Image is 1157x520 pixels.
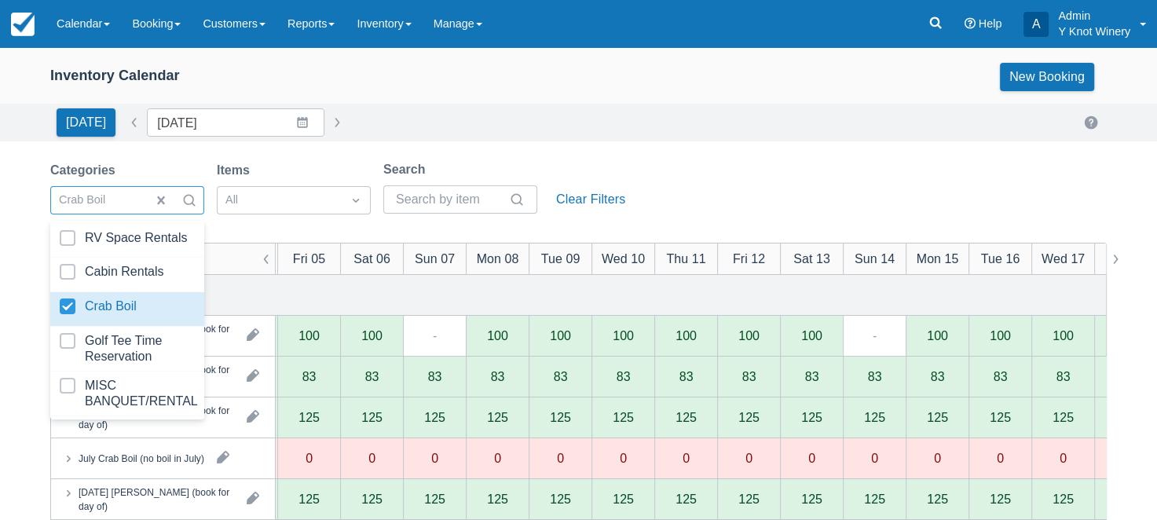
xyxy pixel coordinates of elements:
[487,411,508,423] div: 125
[79,485,234,513] div: [DATE] [PERSON_NAME] (book for day of)
[871,452,878,464] div: 0
[805,370,819,383] div: 83
[965,18,976,29] i: Help
[613,411,634,423] div: 125
[424,411,445,423] div: 125
[428,370,442,383] div: 83
[1056,370,1071,383] div: 83
[298,411,320,423] div: 125
[396,185,506,214] input: Search by item
[981,249,1020,268] div: Tue 16
[979,17,1002,30] span: Help
[931,370,945,383] div: 83
[541,249,580,268] div: Tue 09
[994,370,1008,383] div: 83
[1053,411,1074,423] div: 125
[557,452,564,464] div: 0
[1053,329,1074,342] div: 100
[738,411,760,423] div: 125
[147,108,324,137] input: Date
[1042,249,1085,268] div: Wed 17
[997,452,1004,464] div: 0
[742,370,756,383] div: 83
[738,493,760,505] div: 125
[361,493,383,505] div: 125
[57,108,115,137] button: [DATE]
[50,67,180,85] div: Inventory Calendar
[431,452,438,464] div: 0
[745,452,752,464] div: 0
[491,370,505,383] div: 83
[348,192,364,208] span: Dropdown icon
[368,452,375,464] div: 0
[302,370,317,383] div: 83
[868,370,882,383] div: 83
[617,370,631,383] div: 83
[1000,63,1094,91] a: New Booking
[808,452,815,464] div: 0
[365,370,379,383] div: 83
[917,249,959,268] div: Mon 15
[424,493,445,505] div: 125
[733,249,765,268] div: Fri 12
[361,411,383,423] div: 125
[85,378,198,409] div: MISC BANQUET/RENTAL
[487,493,508,505] div: 125
[383,160,431,179] label: Search
[927,411,948,423] div: 125
[79,403,234,431] div: [DATE] [PERSON_NAME] (book for day of)
[801,411,822,423] div: 125
[676,329,697,342] div: 100
[738,329,760,342] div: 100
[927,329,948,342] div: 100
[550,329,571,342] div: 100
[415,249,455,268] div: Sun 07
[793,249,830,268] div: Sat 13
[864,411,885,423] div: 125
[676,411,697,423] div: 125
[181,192,197,208] span: Search
[801,493,822,505] div: 125
[613,329,634,342] div: 100
[433,326,437,345] div: -
[1060,452,1067,464] div: 0
[494,452,501,464] div: 0
[79,451,204,465] div: July Crab Boil (no boil in July)
[1023,12,1049,37] div: A
[666,249,705,268] div: Thu 11
[873,326,877,345] div: -
[554,370,568,383] div: 83
[620,452,627,464] div: 0
[613,493,634,505] div: 125
[361,329,383,342] div: 100
[934,452,941,464] div: 0
[217,161,256,180] label: Items
[550,185,632,214] button: Clear Filters
[990,493,1011,505] div: 125
[306,452,313,464] div: 0
[50,161,122,180] label: Categories
[1053,493,1074,505] div: 125
[298,493,320,505] div: 125
[990,411,1011,423] div: 125
[801,329,822,342] div: 100
[487,329,508,342] div: 100
[683,452,690,464] div: 0
[1058,8,1130,24] p: Admin
[864,493,885,505] div: 125
[602,249,645,268] div: Wed 10
[679,370,694,383] div: 83
[550,411,571,423] div: 125
[855,249,895,268] div: Sun 14
[1058,24,1130,39] p: Y Knot Winery
[353,249,390,268] div: Sat 06
[990,329,1011,342] div: 100
[298,329,320,342] div: 100
[550,493,571,505] div: 125
[293,249,325,268] div: Fri 05
[927,493,948,505] div: 125
[477,249,519,268] div: Mon 08
[676,493,697,505] div: 125
[11,13,35,36] img: checkfront-main-nav-mini-logo.png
